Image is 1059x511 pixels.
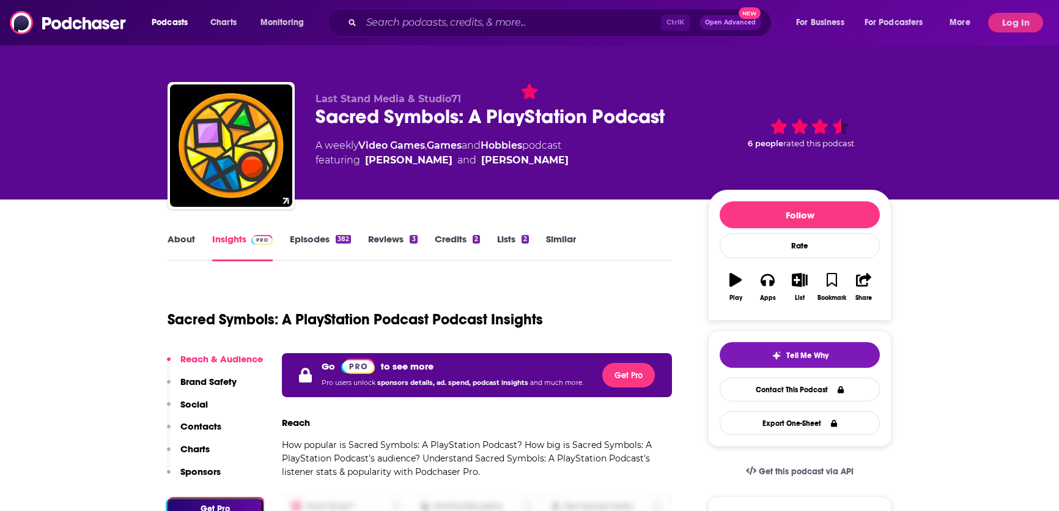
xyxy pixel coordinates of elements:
a: Pro website [341,358,375,374]
h3: Reach [282,417,310,428]
p: Sponsors [180,466,221,477]
span: For Podcasters [865,14,923,31]
button: Contacts [167,420,221,443]
img: Podchaser Pro [251,235,273,245]
a: Games [427,140,462,151]
p: Social [180,398,208,410]
div: List [795,294,805,302]
button: Play [720,265,751,309]
button: Share [848,265,880,309]
a: Contact This Podcast [720,378,880,401]
button: Bookmark [816,265,847,309]
span: and [457,153,476,168]
div: Search podcasts, credits, & more... [339,9,783,37]
div: 2 [473,235,480,244]
button: Charts [167,443,210,466]
div: Rate [720,233,880,258]
img: tell me why sparkle [772,351,781,360]
span: More [950,14,970,31]
p: Reach & Audience [180,353,263,365]
div: Bookmark [817,294,846,302]
a: Episodes382 [290,233,351,261]
img: Podchaser Pro [341,359,375,374]
span: Ctrl K [661,15,690,31]
span: Podcasts [152,14,188,31]
button: Reach & Audience [167,353,263,376]
button: open menu [788,13,860,32]
a: Similar [546,233,576,261]
span: sponsors details, ad. spend, podcast insights [377,379,530,387]
button: Follow [720,201,880,228]
button: open menu [252,13,320,32]
a: Get this podcast via API [736,457,863,487]
a: Hobbies [481,140,522,151]
div: Apps [760,294,776,302]
button: Sponsors [167,466,221,488]
div: Play [729,294,742,302]
a: Credits2 [435,233,480,261]
div: 3 [410,235,417,244]
button: open menu [857,13,941,32]
button: List [784,265,816,309]
button: Apps [751,265,783,309]
div: Share [855,294,872,302]
div: 2 [522,235,529,244]
a: Lists2 [497,233,529,261]
span: For Business [796,14,844,31]
div: 6 peoplerated this podcast [708,93,891,169]
span: , [425,140,427,151]
span: Charts [210,14,237,31]
span: rated this podcast [783,139,854,148]
span: 6 people [748,139,783,148]
button: Get Pro [602,363,655,387]
a: Video Games [358,140,425,151]
a: Charts [202,13,244,32]
button: Open AdvancedNew [699,15,761,30]
input: Search podcasts, credits, & more... [361,13,661,32]
img: Podchaser - Follow, Share and Rate Podcasts [10,11,127,34]
span: and [462,140,481,151]
button: Brand Safety [167,376,237,398]
span: Monitoring [260,14,304,31]
p: Go [322,360,335,372]
a: About [168,233,195,261]
h1: Sacred Symbols: A PlayStation Podcast Podcast Insights [168,310,543,329]
img: Sacred Symbols: A PlayStation Podcast [170,84,292,207]
button: Log In [988,13,1043,32]
span: Get this podcast via API [759,466,854,477]
span: Open Advanced [705,20,756,26]
button: open menu [143,13,204,32]
button: Social [167,398,208,421]
p: Charts [180,443,210,455]
span: featuring [315,153,569,168]
span: Tell Me Why [786,351,828,360]
button: open menu [941,13,986,32]
span: New [739,7,761,19]
a: InsightsPodchaser Pro [212,233,273,261]
a: [PERSON_NAME] [365,153,452,168]
button: Export One-Sheet [720,411,880,435]
p: Brand Safety [180,376,237,387]
p: Contacts [180,420,221,432]
button: tell me why sparkleTell Me Why [720,342,880,368]
a: Reviews3 [368,233,417,261]
a: [PERSON_NAME] [481,153,569,168]
p: to see more [381,360,434,372]
div: 382 [336,235,351,244]
div: A weekly podcast [315,138,569,168]
p: Pro users unlock and much more. [322,374,583,392]
p: How popular is Sacred Symbols: A PlayStation Podcast? How big is Sacred Symbols: A PlayStation Po... [282,438,672,479]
